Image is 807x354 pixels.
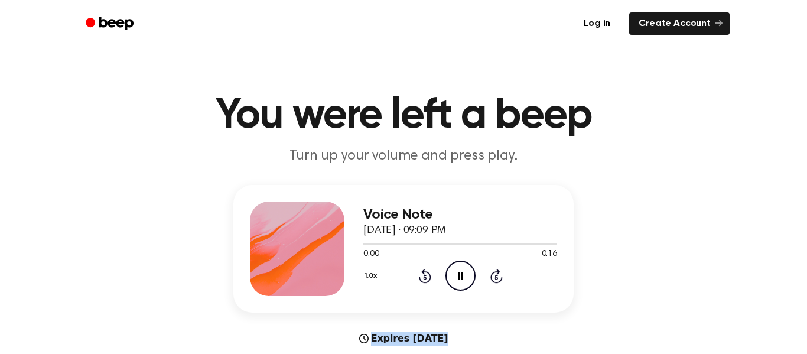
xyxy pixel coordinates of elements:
[177,147,630,166] p: Turn up your volume and press play.
[572,10,622,37] a: Log in
[542,248,557,261] span: 0:16
[363,207,557,223] h3: Voice Note
[363,248,379,261] span: 0:00
[359,332,448,346] div: Expires [DATE]
[629,12,730,35] a: Create Account
[363,225,446,236] span: [DATE] · 09:09 PM
[101,95,706,137] h1: You were left a beep
[363,266,381,286] button: 1.0x
[77,12,144,35] a: Beep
